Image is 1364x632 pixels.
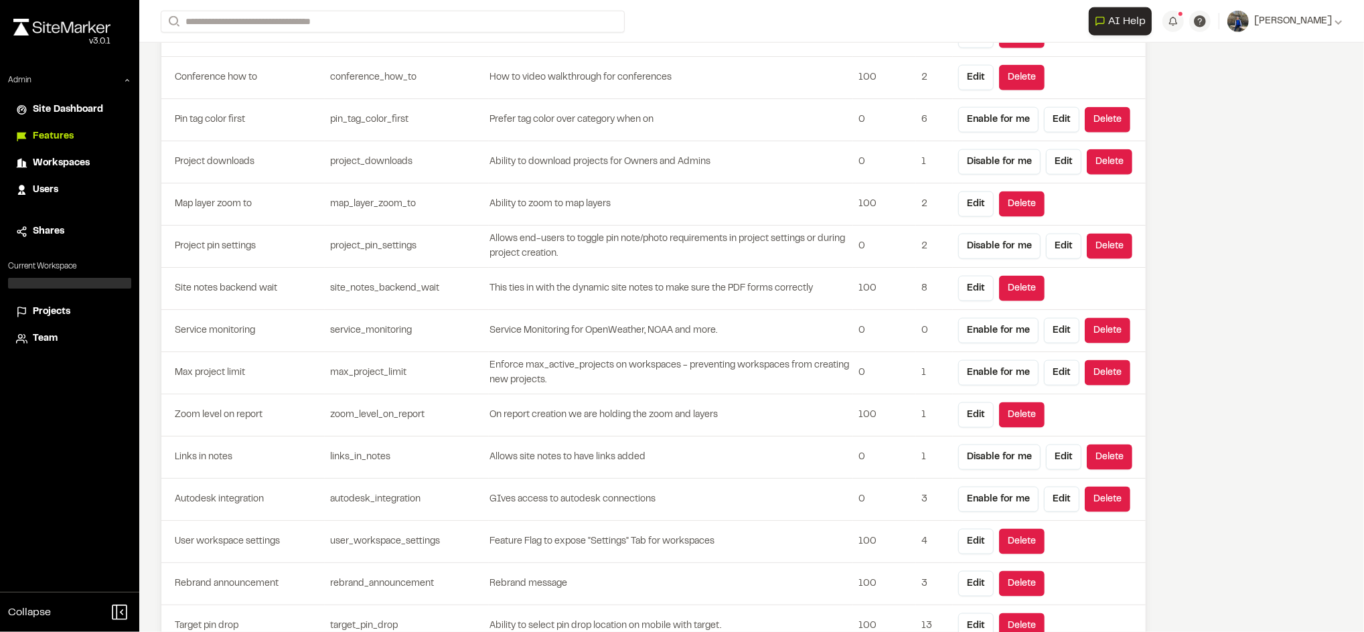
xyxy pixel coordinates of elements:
td: 100 [853,563,916,605]
button: Edit [1044,318,1079,343]
td: Site notes backend wait [161,268,325,310]
button: Delete [999,402,1045,428]
button: Edit [958,402,994,428]
button: Edit [958,529,994,554]
img: rebrand.png [13,19,110,35]
td: 1 [916,437,953,479]
td: Enforce max_active_projects on workspaces - preventing workspaces from creating new projects. [489,352,853,394]
td: Max project limit [161,352,325,394]
p: Current Workspace [8,260,131,272]
td: Ability to download projects for Owners and Admins [489,141,853,183]
span: Users [33,183,58,197]
span: Projects [33,305,70,319]
td: 1 [916,352,953,394]
button: Delete [999,276,1045,301]
td: Autodesk integration [161,479,325,521]
td: conference_how_to [325,57,489,99]
button: Edit [958,571,994,597]
td: 2 [916,183,953,226]
div: Oh geez...please don't... [13,35,110,48]
a: Features [16,129,123,144]
td: Rebrand message [489,563,853,605]
button: Enable for me [958,318,1039,343]
td: 0 [916,310,953,352]
td: 2 [916,226,953,268]
button: Delete [1087,445,1132,470]
td: Service monitoring [161,310,325,352]
td: On report creation we are holding the zoom and layers [489,394,853,437]
button: [PERSON_NAME] [1227,11,1343,32]
td: Allows site notes to have links added [489,437,853,479]
a: Site Dashboard [16,102,123,117]
td: service_monitoring [325,310,489,352]
button: Delete [999,529,1045,554]
span: Team [33,331,58,346]
td: Conference how to [161,57,325,99]
td: Feature Flag to expose "Settings" Tab for workspaces [489,521,853,563]
button: Delete [999,65,1045,90]
td: max_project_limit [325,352,489,394]
button: Edit [1044,487,1079,512]
td: Pin tag color first [161,99,325,141]
span: Site Dashboard [33,102,103,117]
td: site_notes_backend_wait [325,268,489,310]
td: Ability to zoom to map layers [489,183,853,226]
button: Delete [999,191,1045,217]
td: 2 [916,57,953,99]
span: Features [33,129,74,144]
td: user_workspace_settings [325,521,489,563]
button: Edit [1046,445,1081,470]
td: autodesk_integration [325,479,489,521]
span: Shares [33,224,64,239]
a: Users [16,183,123,197]
td: 0 [853,141,916,183]
a: Workspaces [16,156,123,171]
button: Disable for me [958,149,1041,175]
p: Admin [8,74,31,86]
td: project_pin_settings [325,226,489,268]
td: This ties in with the dynamic site notes to make sure the PDF forms correctly [489,268,853,310]
td: How to video walkthrough for conferences [489,57,853,99]
td: pin_tag_color_first [325,99,489,141]
td: 8 [916,268,953,310]
td: 3 [916,563,953,605]
a: Projects [16,305,123,319]
td: 1 [916,141,953,183]
td: 100 [853,57,916,99]
button: Delete [1085,360,1130,386]
td: 0 [853,352,916,394]
button: Delete [999,571,1045,597]
td: 0 [853,226,916,268]
button: Open AI Assistant [1089,7,1152,35]
td: GIves access to autodesk connections [489,479,853,521]
td: Links in notes [161,437,325,479]
td: 3 [916,479,953,521]
td: User workspace settings [161,521,325,563]
td: 100 [853,394,916,437]
button: Enable for me [958,107,1039,133]
td: Rebrand announcement [161,563,325,605]
td: project_downloads [325,141,489,183]
td: zoom_level_on_report [325,394,489,437]
td: Allows end-users to toggle pin note/photo requirements in project settings or during project crea... [489,226,853,268]
td: 100 [853,521,916,563]
td: 0 [853,437,916,479]
td: 0 [853,99,916,141]
td: 0 [853,310,916,352]
td: 100 [853,183,916,226]
td: 4 [916,521,953,563]
button: Enable for me [958,360,1039,386]
td: 6 [916,99,953,141]
button: Edit [1044,107,1079,133]
a: Shares [16,224,123,239]
td: Zoom level on report [161,394,325,437]
button: Disable for me [958,445,1041,470]
td: rebrand_announcement [325,563,489,605]
span: Collapse [8,605,51,621]
td: Service Monitoring for OpenWeather, NOAA and more. [489,310,853,352]
button: Edit [958,65,994,90]
button: Edit [958,191,994,217]
button: Delete [1087,234,1132,259]
button: Delete [1085,107,1130,133]
td: Project downloads [161,141,325,183]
